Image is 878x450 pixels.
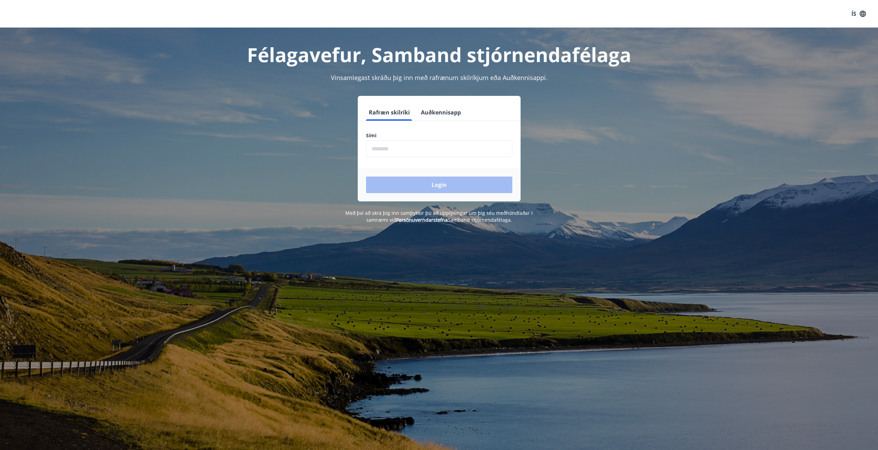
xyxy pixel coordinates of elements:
a: Persónuverndarstefna [396,217,448,223]
label: Sími [366,132,512,139]
button: Auðkennisapp [418,104,464,121]
span: Með því að skrá þig inn samþykkir þú að upplýsingar um þig séu meðhöndlaðar í samræmi við Samband... [345,210,533,223]
span: Vinsamlegast skráðu þig inn með rafrænum skilríkjum eða Auðkennisappi. [331,73,547,82]
h1: Félagavefur, Samband stjórnendafélaga [199,41,679,68]
button: ÍS [848,8,870,20]
button: Rafræn skilríki [366,104,413,121]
